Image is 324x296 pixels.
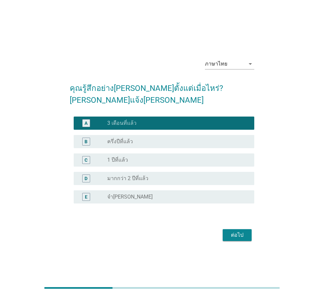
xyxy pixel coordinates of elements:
div: B [85,138,87,145]
label: มากกว่า 2 ปีที่แล้ว [107,175,148,182]
label: 3 เดือนที่แล้ว [107,120,137,126]
div: ภาษาไทย [205,61,227,67]
label: จำ[PERSON_NAME] [107,194,153,200]
div: ต่อไป [228,231,246,239]
button: ต่อไป [223,229,252,241]
label: ครึ่งปีที่แล้ว [107,138,133,145]
div: E [85,193,87,200]
div: D [85,175,87,182]
h2: คุณรู้สึกอย่าง[PERSON_NAME]ตั้งแต่เมื่อไหร่? [PERSON_NAME]แจ้ง[PERSON_NAME] [70,76,254,106]
i: arrow_drop_down [246,60,254,68]
div: C [85,156,87,163]
div: A [85,120,87,126]
label: 1 ปีที่แล้ว [107,157,128,163]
